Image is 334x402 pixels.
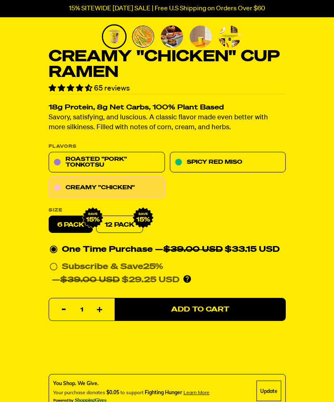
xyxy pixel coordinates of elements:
span: Your purchase donates [53,390,105,396]
li: Go to slide 2 [131,24,155,49]
a: 12 Pack [96,216,143,233]
h2: 18g Protein, 8g Net Carbs, 100% Plant Based [49,105,286,112]
div: PDP main carousel thumbnails [102,24,249,49]
img: IMG_9632.png [82,207,103,229]
li: Go to slide 4 [188,24,213,49]
img: IMG_9632.png [132,207,154,229]
p: Flavors [49,144,286,149]
li: Go to slide 5 [217,24,242,49]
li: Go to slide 6 [246,24,271,49]
a: Creamy "Chicken" [49,178,165,198]
div: — $33.15 USD [155,243,280,256]
p: Savory, satisfying, and luscious. A classic flavor made even better with more silkiness. Filled w... [49,113,286,133]
img: Creamy "Chicken" Cup Ramen [190,26,212,48]
img: Creamy "Chicken" Cup Ramen [247,26,270,48]
del: $39.00 USD [163,246,223,254]
a: Spicy Red Miso [169,152,286,173]
li: Go to slide 3 [160,24,184,49]
span: to support [120,390,143,396]
li: Go to slide 1 [102,24,127,49]
del: $39.00 USD [60,276,120,284]
span: Learn more about donating [183,390,209,396]
img: Creamy "Chicken" Cup Ramen [103,26,125,48]
p: 15% SITEWIDE [DATE] SALE | Free U.S Shipping on Orders Over $60 [69,5,265,12]
div: You Shop. We Give. [53,380,209,388]
span: $0.05 [106,390,119,396]
div: Subscribe & Save [62,260,163,274]
label: Size [49,208,286,213]
span: 65 reviews [94,85,130,92]
span: Fighting Hunger [145,390,182,396]
h1: Creamy "Chicken" Cup Ramen [49,49,286,80]
span: Add to Cart [171,306,229,313]
div: One Time Purchase [49,243,285,256]
span: 25% [143,263,163,271]
a: Roasted "Pork" Tonkotsu [49,152,165,173]
span: 4.71 stars [49,85,94,92]
img: Creamy "Chicken" Cup Ramen [161,26,183,48]
input: quantity [54,299,110,322]
div: — $29.25 USD [52,274,179,287]
label: 6 pack [49,216,93,233]
div: Update Cause Button [256,381,281,402]
img: Creamy "Chicken" Cup Ramen [219,26,241,48]
img: Creamy "Chicken" Cup Ramen [132,26,154,48]
button: Add to Cart [115,298,286,321]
